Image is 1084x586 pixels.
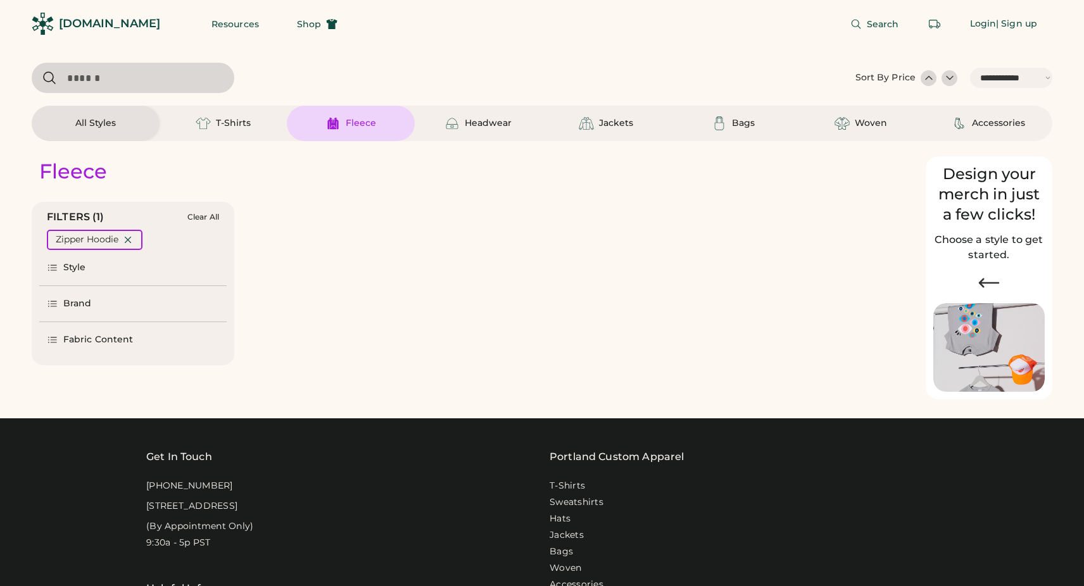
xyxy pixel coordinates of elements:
[63,297,92,310] div: Brand
[550,562,581,575] a: Woven
[579,116,594,131] img: Jackets Icon
[550,496,603,509] a: Sweatshirts
[63,261,86,274] div: Style
[835,11,914,37] button: Search
[970,18,997,30] div: Login
[39,159,107,184] div: Fleece
[712,116,727,131] img: Bags Icon
[835,116,850,131] img: Woven Icon
[63,334,133,346] div: Fabric Content
[465,117,512,130] div: Headwear
[550,529,584,542] a: Jackets
[550,449,684,464] a: Portland Custom Apparel
[346,117,376,130] div: Fleece
[444,116,460,131] img: Headwear Icon
[146,520,253,533] div: (By Appointment Only)
[933,164,1045,225] div: Design your merch in just a few clicks!
[146,537,211,549] div: 9:30a - 5p PST
[59,16,160,32] div: [DOMAIN_NAME]
[297,20,321,28] span: Shop
[325,116,341,131] img: Fleece Icon
[146,449,212,464] div: Get In Touch
[75,117,116,130] div: All Styles
[972,117,1025,130] div: Accessories
[187,213,219,221] div: Clear All
[32,13,54,35] img: Rendered Logo - Screens
[933,232,1045,263] h2: Choose a style to get started.
[56,234,118,246] div: Zipper Hoodie
[922,11,947,37] button: Retrieve an order
[933,303,1045,392] img: Image of Lisa Congdon Eye Print on T-Shirt and Hat
[196,116,211,131] img: T-Shirts Icon
[216,117,251,130] div: T-Shirts
[282,11,353,37] button: Shop
[550,480,585,492] a: T-Shirts
[146,500,237,513] div: [STREET_ADDRESS]
[952,116,967,131] img: Accessories Icon
[732,117,755,130] div: Bags
[867,20,899,28] span: Search
[196,11,274,37] button: Resources
[47,209,104,225] div: FILTERS (1)
[550,545,573,558] a: Bags
[146,480,233,492] div: [PHONE_NUMBER]
[550,513,570,525] a: Hats
[855,72,916,84] div: Sort By Price
[996,18,1037,30] div: | Sign up
[599,117,633,130] div: Jackets
[855,117,887,130] div: Woven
